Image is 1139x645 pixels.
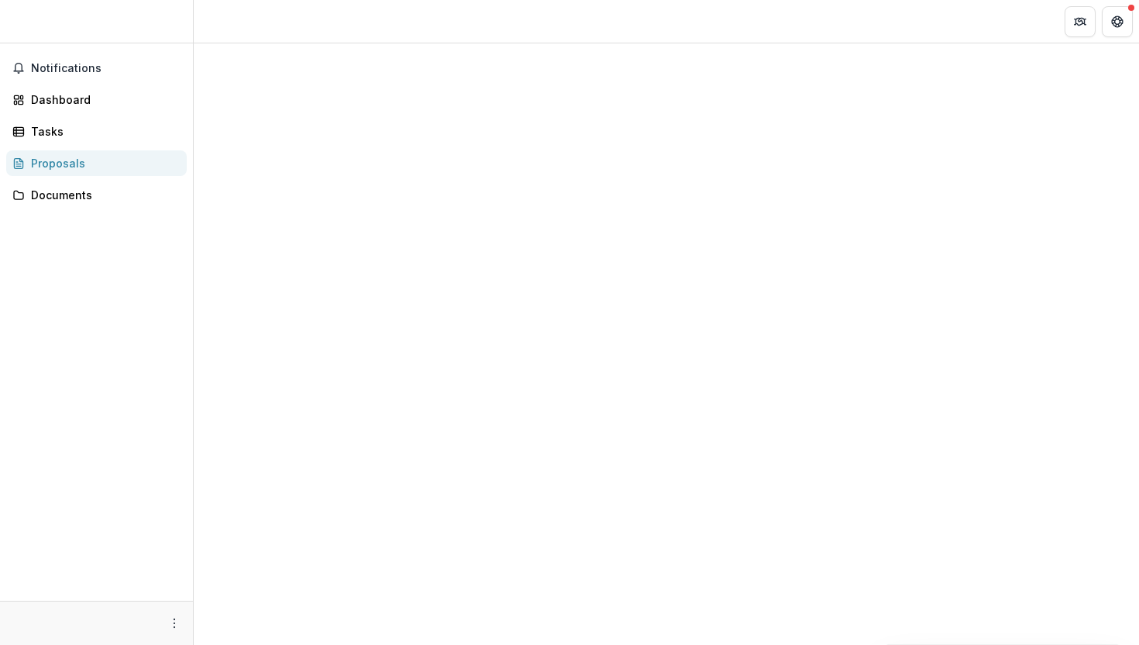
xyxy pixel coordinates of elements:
[165,614,184,633] button: More
[6,87,187,112] a: Dashboard
[31,123,174,140] div: Tasks
[1065,6,1096,37] button: Partners
[31,62,181,75] span: Notifications
[31,187,174,203] div: Documents
[1102,6,1133,37] button: Get Help
[6,56,187,81] button: Notifications
[6,119,187,144] a: Tasks
[6,150,187,176] a: Proposals
[6,182,187,208] a: Documents
[31,91,174,108] div: Dashboard
[31,155,174,171] div: Proposals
